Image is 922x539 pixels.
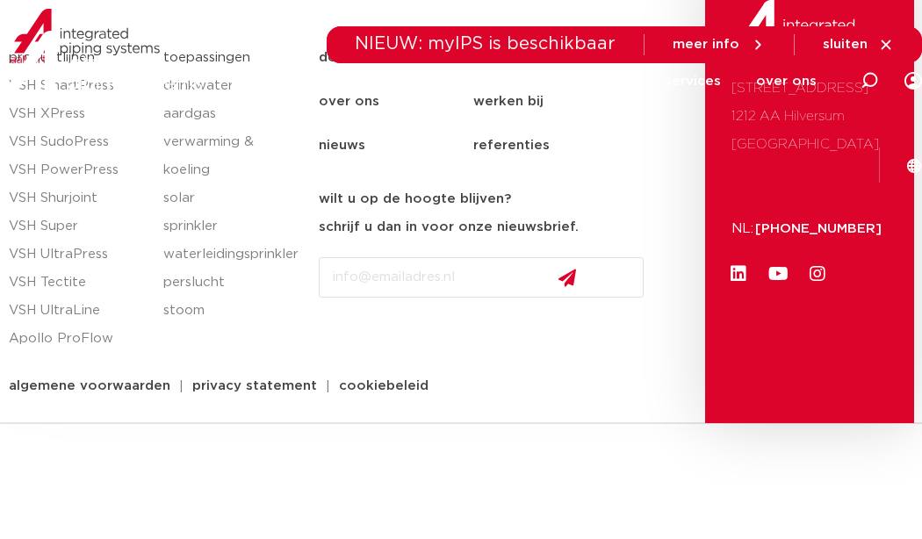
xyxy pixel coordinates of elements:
[9,212,146,241] a: VSH Super
[163,241,300,269] a: waterleidingsprinkler
[428,47,520,115] a: toepassingen
[9,241,146,269] a: VSH UltraPress
[319,192,511,205] strong: wilt u op de hoogte blijven?
[179,379,330,392] a: privacy statement
[9,379,170,392] span: algemene voorwaarden
[163,297,300,325] a: stoom
[337,47,393,115] a: markets
[9,269,146,297] a: VSH Tectite
[163,269,300,297] a: perslucht
[904,61,922,100] div: my IPS
[319,257,644,298] input: info@emailadres.nl
[231,47,817,115] nav: Menu
[163,128,300,184] a: verwarming & koeling
[192,379,317,392] span: privacy statement
[558,269,576,287] img: send.svg
[665,47,721,115] a: services
[473,124,628,168] a: referenties
[823,38,868,51] span: sluiten
[9,156,146,184] a: VSH PowerPress
[355,35,616,53] span: NIEUW: myIPS is beschikbaar
[823,37,894,53] a: sluiten
[673,37,766,53] a: meer info
[326,379,442,392] a: cookiebeleid
[231,47,302,115] a: producten
[9,184,146,212] a: VSH Shurjoint
[755,222,882,235] a: [PHONE_NUMBER]
[319,220,579,234] strong: schrijf u dan in voor onze nieuwsbrief.
[163,212,300,241] a: sprinkler
[9,297,146,325] a: VSH UltraLine
[9,128,146,156] a: VSH SudoPress
[756,47,817,115] a: over ons
[555,47,630,115] a: downloads
[9,325,146,353] a: Apollo ProFlow
[731,215,755,243] p: NL:
[319,124,473,168] a: nieuws
[673,38,739,51] span: meer info
[339,379,429,392] span: cookiebeleid
[163,184,300,212] a: solar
